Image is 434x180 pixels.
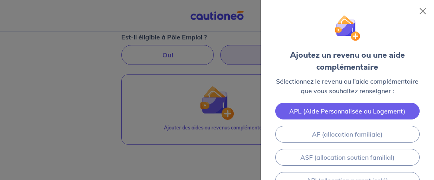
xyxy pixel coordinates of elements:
[416,5,429,18] button: Close
[275,126,420,143] a: AF (allocation familiale)
[274,76,421,96] p: Sélectionnez le revenu ou l’aide complémentaire que vous souhaitez renseigner :
[275,103,420,119] a: APL (Aide Personnalisée au Logement)
[274,49,421,73] div: Ajoutez un revenu ou une aide complémentaire
[335,15,361,41] img: illu_wallet.svg
[275,149,420,166] a: ASF (allocation soutien familial)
